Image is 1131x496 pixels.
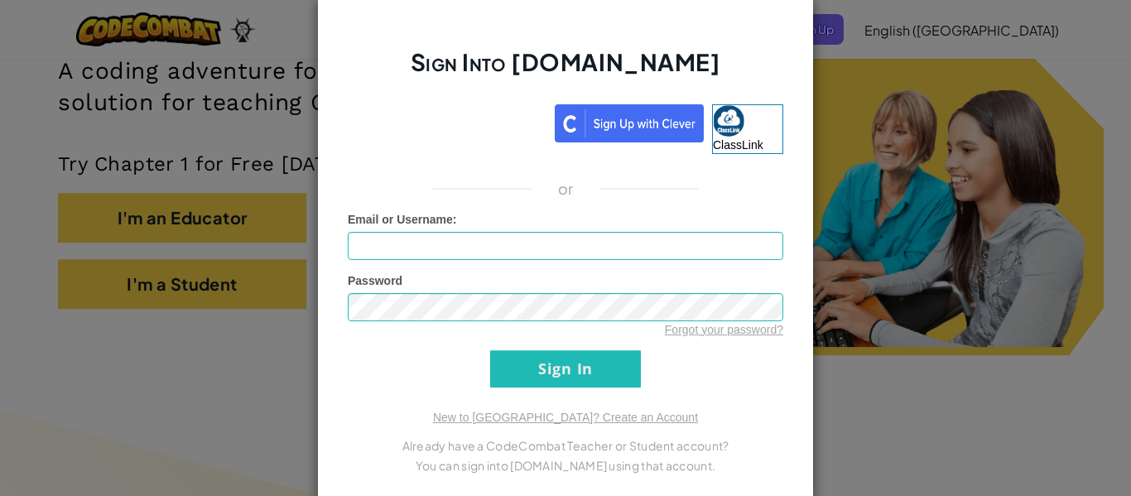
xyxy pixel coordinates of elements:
img: classlink-logo-small.png [713,105,744,137]
p: Already have a CodeCombat Teacher or Student account? [348,436,783,455]
p: or [558,179,574,199]
iframe: Sign in with Google Button [339,103,555,139]
a: Forgot your password? [665,323,783,336]
span: Password [348,274,402,287]
img: clever_sso_button@2x.png [555,104,704,142]
h2: Sign Into [DOMAIN_NAME] [348,46,783,94]
label: : [348,211,457,228]
span: Email or Username [348,213,453,226]
a: New to [GEOGRAPHIC_DATA]? Create an Account [433,411,698,424]
input: Sign In [490,350,641,388]
p: You can sign into [DOMAIN_NAME] using that account. [348,455,783,475]
span: ClassLink [713,138,763,152]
